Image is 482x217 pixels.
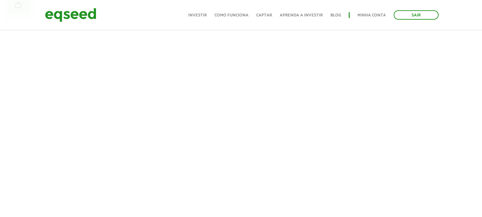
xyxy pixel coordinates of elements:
a: Blog [330,13,341,17]
a: Como funciona [215,13,249,17]
a: Aprenda a investir [280,13,323,17]
a: Sair [394,10,439,20]
a: Investir [188,13,207,17]
a: Minha conta [357,13,386,17]
img: EqSeed [45,6,96,24]
a: Captar [256,13,272,17]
